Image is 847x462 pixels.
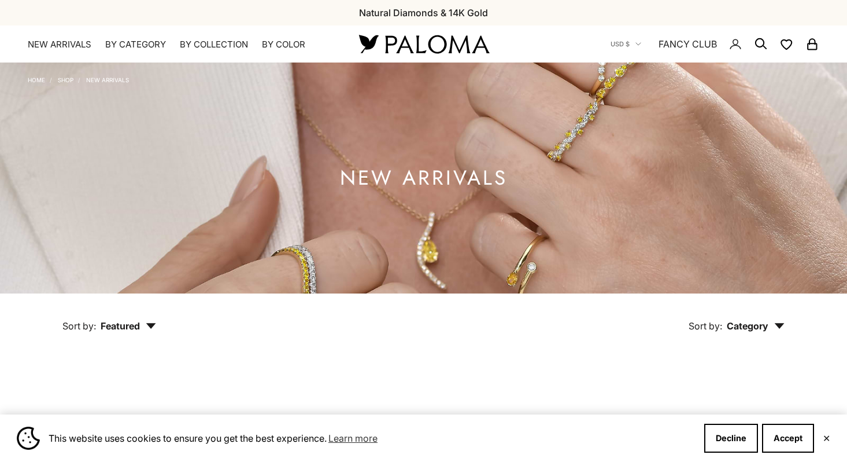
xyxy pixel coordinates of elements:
[180,39,248,50] summary: By Collection
[611,39,630,49] span: USD $
[101,320,156,332] span: Featured
[49,430,695,447] span: This website uses cookies to ensure you get the best experience.
[36,294,183,342] button: Sort by: Featured
[17,427,40,450] img: Cookie banner
[611,39,641,49] button: USD $
[611,25,819,63] nav: Secondary navigation
[28,76,45,83] a: Home
[823,435,830,442] button: Close
[28,39,331,50] nav: Primary navigation
[86,76,129,83] a: NEW ARRIVALS
[105,39,166,50] summary: By Category
[359,5,488,20] p: Natural Diamonds & 14K Gold
[28,39,91,50] a: NEW ARRIVALS
[662,294,811,342] button: Sort by: Category
[689,320,722,332] span: Sort by:
[62,320,96,332] span: Sort by:
[659,36,717,52] a: FANCY CLUB
[58,76,73,83] a: Shop
[727,320,785,332] span: Category
[704,424,758,453] button: Decline
[762,424,814,453] button: Accept
[262,39,305,50] summary: By Color
[327,430,379,447] a: Learn more
[28,74,129,83] nav: Breadcrumb
[340,171,508,185] h1: NEW ARRIVALS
